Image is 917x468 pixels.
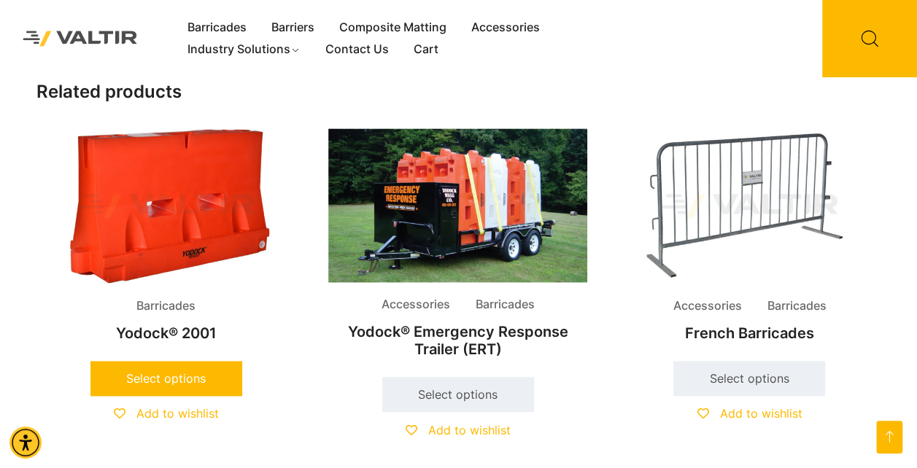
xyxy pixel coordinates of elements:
[90,361,242,396] a: Select options for “Yodock® 2001”
[259,17,327,39] a: Barriers
[619,317,879,349] h2: French Barricades
[312,39,401,61] a: Contact Us
[328,128,588,282] img: Accessories
[36,128,296,284] img: Barricades
[459,17,552,39] a: Accessories
[328,128,588,365] a: Accessories BarricadesYodock® Emergency Response Trailer (ERT)
[428,422,511,437] span: Add to wishlist
[876,421,902,453] a: Open this option
[175,39,313,61] a: Industry Solutions
[136,406,219,421] span: Add to wishlist
[697,406,802,421] a: Add to wishlist
[36,317,296,349] h2: Yodock® 2001
[401,39,450,61] a: Cart
[114,406,219,421] a: Add to wishlist
[9,426,42,459] div: Accessibility Menu
[371,294,461,316] span: Accessories
[328,316,588,365] h2: Yodock® Emergency Response Trailer (ERT)
[382,377,534,412] a: Select options for “Yodock® Emergency Response Trailer (ERT)”
[406,422,511,437] a: Add to wishlist
[619,128,879,284] img: Accessories
[175,17,259,39] a: Barricades
[673,361,825,396] a: Select options for “French Barricades”
[719,406,802,421] span: Add to wishlist
[756,295,837,317] span: Barricades
[36,128,296,350] a: BarricadesYodock® 2001
[619,128,879,350] a: Accessories BarricadesFrench Barricades
[125,295,206,317] span: Barricades
[465,294,546,316] span: Barricades
[36,82,881,103] h2: Related products
[11,19,150,58] img: Valtir Rentals
[662,295,752,317] span: Accessories
[327,17,459,39] a: Composite Matting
